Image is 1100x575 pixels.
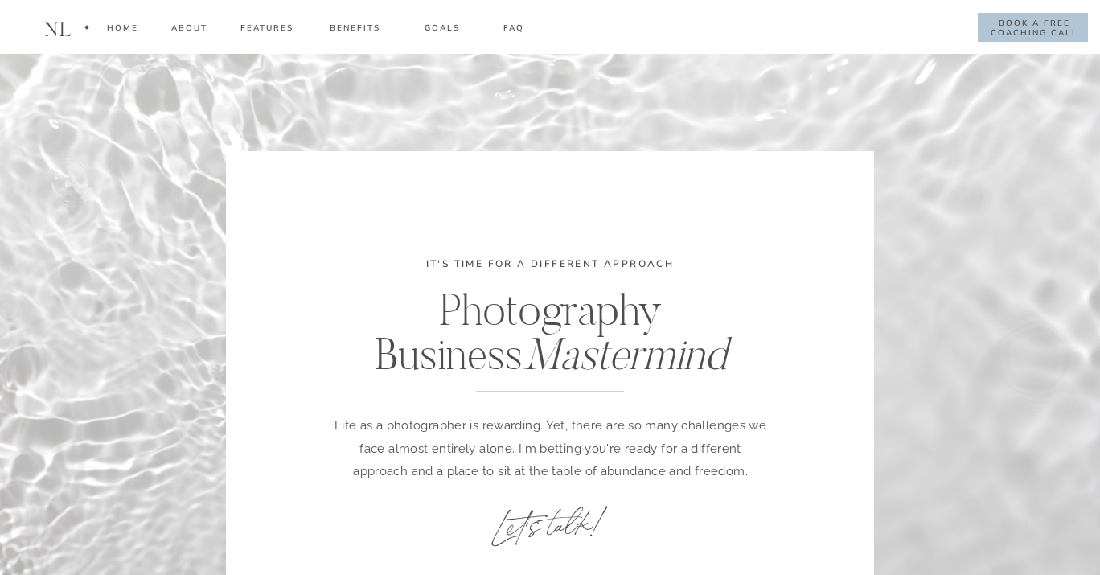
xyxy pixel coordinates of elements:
[315,288,785,368] p: Photography Business
[990,18,1078,38] a: book a free coaching call
[240,22,294,40] a: FEATURES
[523,326,726,382] i: Mastermind
[415,494,686,552] a: Let's talk!
[326,22,383,40] a: Benefits
[40,18,76,41] h1: nl
[106,22,138,40] a: Home
[414,22,470,40] a: goals
[503,22,525,40] a: FAQ
[170,22,208,40] a: about
[331,414,770,478] h3: Life as a photographer is rewarding. Yet, there are so many challenges we face almost entirely al...
[364,257,736,300] h3: it's time for a different approach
